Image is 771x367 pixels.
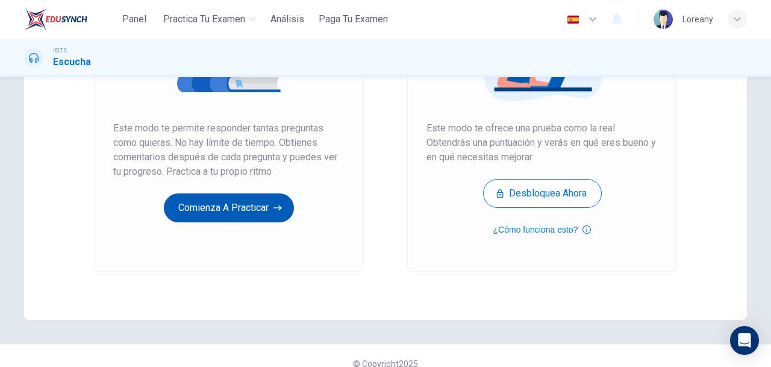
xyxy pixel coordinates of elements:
[53,55,91,69] h1: Escucha
[158,8,261,30] button: Practica tu examen
[122,12,146,27] span: Panel
[270,12,304,27] span: Análisis
[426,121,658,165] span: Este modo te ofrece una prueba como la real. Obtendrás una puntuación y verás en qué eres bueno y...
[163,12,245,27] span: Practica tu examen
[730,326,759,355] div: Open Intercom Messenger
[115,8,154,30] button: Panel
[113,121,345,179] span: Este modo te permite responder tantas preguntas como quieras. No hay límite de tiempo. Obtienes c...
[682,12,713,27] div: Loreany
[24,7,87,31] img: EduSynch logo
[314,8,393,30] button: Paga Tu Examen
[319,12,388,27] span: Paga Tu Examen
[566,15,581,24] img: es
[266,8,309,30] button: Análisis
[164,193,294,222] button: Comienza a practicar
[483,179,602,208] button: Desbloquea ahora
[24,7,115,31] a: EduSynch logo
[493,222,592,237] button: ¿Cómo funciona esto?
[53,46,67,55] span: IELTS
[654,10,673,29] img: Profile picture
